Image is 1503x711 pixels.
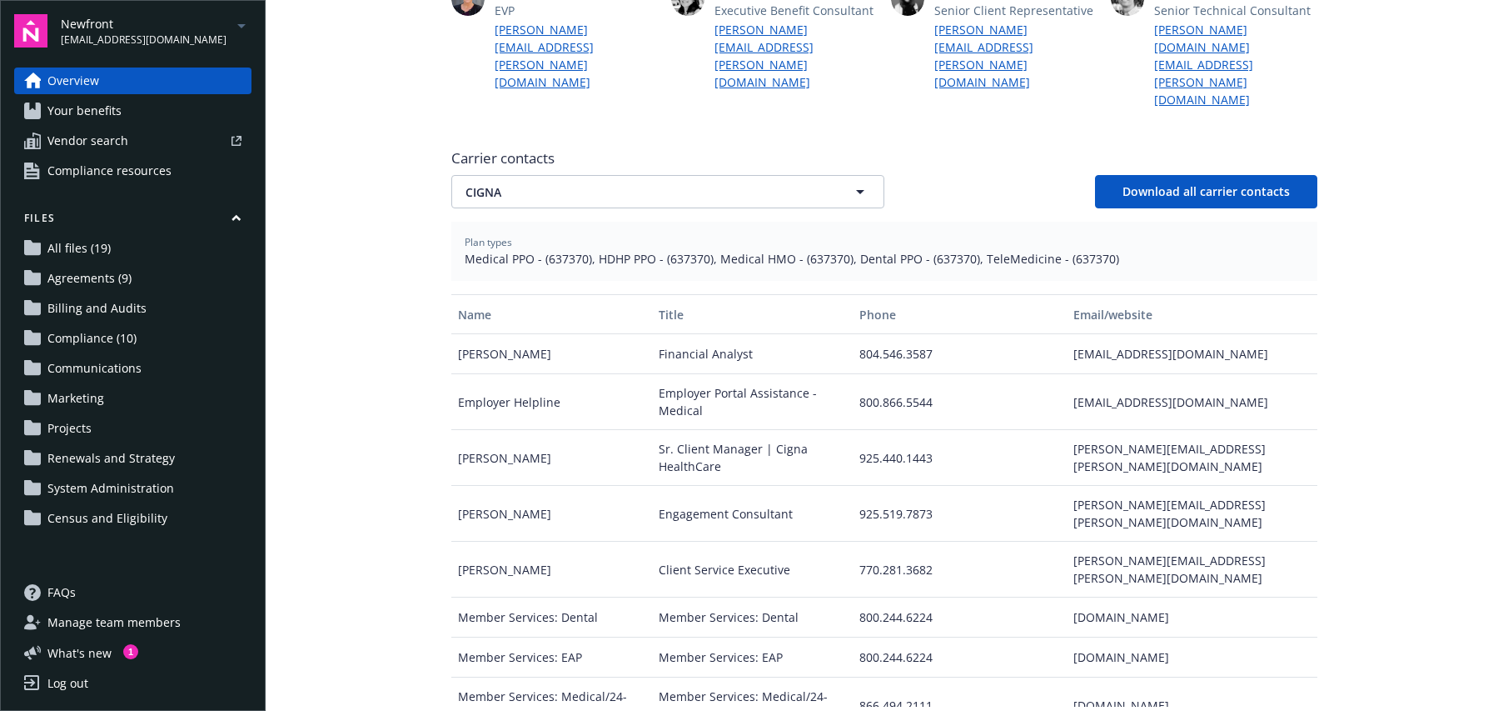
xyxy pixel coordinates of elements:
[652,430,853,486] div: Sr. Client Manager | Cigna HealthCare
[47,579,76,606] span: FAQs
[451,374,652,430] div: Employer Helpline
[1067,374,1317,430] div: [EMAIL_ADDRESS][DOMAIN_NAME]
[1067,430,1317,486] div: [PERSON_NAME][EMAIL_ADDRESS][PERSON_NAME][DOMAIN_NAME]
[14,475,251,502] a: System Administration
[451,334,652,374] div: [PERSON_NAME]
[465,250,1304,268] span: Medical PPO - (637370), HDHP PPO - (637370), Medical HMO - (637370), Dental PPO - (637370), TeleM...
[465,235,1304,250] span: Plan types
[652,598,853,638] div: Member Services: Dental
[652,374,853,430] div: Employer Portal Assistance - Medical
[652,334,853,374] div: Financial Analyst
[14,235,251,262] a: All files (19)
[465,183,812,201] span: CIGNA
[14,355,251,382] a: Communications
[853,294,1066,334] button: Phone
[652,542,853,598] div: Client Service Executive
[14,265,251,292] a: Agreements (9)
[14,14,47,48] img: navigator-logo.svg
[451,598,652,638] div: Member Services: Dental
[934,2,1097,19] span: Senior Client Representative
[14,325,251,352] a: Compliance (10)
[659,306,846,323] div: Title
[61,33,226,48] span: [EMAIL_ADDRESS][DOMAIN_NAME]
[1154,21,1317,108] a: [PERSON_NAME][DOMAIN_NAME][EMAIL_ADDRESS][PERSON_NAME][DOMAIN_NAME]
[14,68,251,94] a: Overview
[14,644,138,662] button: What's new1
[714,21,878,91] a: [PERSON_NAME][EMAIL_ADDRESS][PERSON_NAME][DOMAIN_NAME]
[47,475,174,502] span: System Administration
[47,609,181,636] span: Manage team members
[14,385,251,412] a: Marketing
[47,670,88,697] div: Log out
[14,295,251,322] a: Billing and Audits
[859,306,1059,323] div: Phone
[652,486,853,542] div: Engagement Consultant
[14,609,251,636] a: Manage team members
[47,295,147,322] span: Billing and Audits
[47,505,167,532] span: Census and Eligibility
[1067,542,1317,598] div: [PERSON_NAME][EMAIL_ADDRESS][PERSON_NAME][DOMAIN_NAME]
[231,15,251,35] a: arrowDropDown
[1073,306,1311,323] div: Email/website
[652,638,853,678] div: Member Services: EAP
[47,355,142,382] span: Communications
[14,211,251,232] button: Files
[61,14,251,48] button: Newfront[EMAIL_ADDRESS][DOMAIN_NAME]arrowDropDown
[853,374,1066,430] div: 800.866.5544
[14,98,251,124] a: Your benefits
[853,334,1066,374] div: 804.546.3587
[47,415,92,442] span: Projects
[14,445,251,472] a: Renewals and Strategy
[934,21,1097,91] a: [PERSON_NAME][EMAIL_ADDRESS][PERSON_NAME][DOMAIN_NAME]
[47,644,112,662] span: What ' s new
[14,128,251,154] a: Vendor search
[458,306,645,323] div: Name
[1067,638,1317,678] div: [DOMAIN_NAME]
[47,445,175,472] span: Renewals and Strategy
[1067,334,1317,374] div: [EMAIL_ADDRESS][DOMAIN_NAME]
[451,430,652,486] div: [PERSON_NAME]
[61,15,226,33] span: Newfront
[14,158,251,184] a: Compliance resources
[1067,598,1317,638] div: [DOMAIN_NAME]
[1067,486,1317,542] div: [PERSON_NAME][EMAIL_ADDRESS][PERSON_NAME][DOMAIN_NAME]
[853,486,1066,542] div: 925.519.7873
[14,505,251,532] a: Census and Eligibility
[47,158,172,184] span: Compliance resources
[451,148,1317,168] span: Carrier contacts
[1122,183,1290,199] span: Download all carrier contacts
[47,68,99,94] span: Overview
[47,235,111,262] span: All files (19)
[14,579,251,606] a: FAQs
[1067,294,1317,334] button: Email/website
[853,430,1066,486] div: 925.440.1443
[47,325,137,352] span: Compliance (10)
[853,638,1066,678] div: 800.244.6224
[47,128,128,154] span: Vendor search
[451,638,652,678] div: Member Services: EAP
[1095,175,1317,208] button: Download all carrier contacts
[1154,2,1317,19] span: Senior Technical Consultant
[451,294,652,334] button: Name
[14,415,251,442] a: Projects
[853,598,1066,638] div: 800.244.6224
[714,2,878,19] span: Executive Benefit Consultant
[47,265,132,292] span: Agreements (9)
[853,542,1066,598] div: 770.281.3682
[652,294,853,334] button: Title
[123,644,138,659] div: 1
[47,98,122,124] span: Your benefits
[47,385,104,412] span: Marketing
[495,2,658,19] span: EVP
[451,486,652,542] div: [PERSON_NAME]
[451,542,652,598] div: [PERSON_NAME]
[495,21,658,91] a: [PERSON_NAME][EMAIL_ADDRESS][PERSON_NAME][DOMAIN_NAME]
[451,175,884,208] button: CIGNA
